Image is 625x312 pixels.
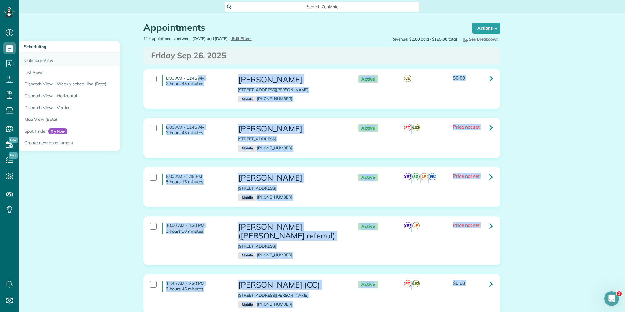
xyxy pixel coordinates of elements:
[166,81,229,86] p: 3 hours 45 minutes
[162,124,229,135] h4: 8:00 AM - 11:45 AM
[429,173,436,180] span: EB
[238,253,292,257] a: Mobile[PHONE_NUMBER]
[238,281,346,289] h3: [PERSON_NAME] (CC)
[48,128,68,134] span: Try Now
[238,87,346,93] p: [STREET_ADDRESS][PERSON_NAME]
[19,90,172,102] a: Dispatch View - Horizontal
[391,36,457,42] span: Revenue: $0.00 paid / $165.00 total
[462,37,499,41] span: See Breakdown
[238,124,346,133] h3: [PERSON_NAME]
[238,96,257,102] small: Mobile
[162,223,229,234] h4: 10:00 AM - 1:30 PM
[453,124,480,130] span: Price not set
[453,75,465,81] span: $0.00
[404,280,411,287] span: PT
[238,185,346,191] p: [STREET_ADDRESS]
[358,75,378,83] span: Active
[453,280,465,286] span: $0.00
[238,145,292,150] a: Mobile[PHONE_NUMBER]
[9,152,18,159] span: New
[19,52,172,66] a: Calendar View
[238,243,346,249] p: [STREET_ADDRESS]
[9,137,18,143] span: New
[604,291,619,306] iframe: Intercom live chat
[421,173,428,180] span: LP
[238,292,346,298] p: [STREET_ADDRESS][PERSON_NAME]
[238,136,346,142] p: [STREET_ADDRESS]
[19,125,172,137] a: Spot FinderTry Now
[404,124,411,131] span: PT
[404,222,411,229] span: YB2
[412,280,420,287] span: LB2
[231,36,252,41] a: Edit Filters
[162,281,229,292] h4: 11:45 AM - 2:30 PM
[19,78,172,90] a: Dispatch View - Weekly scheduling (Beta)
[238,145,257,152] small: Mobile
[453,173,480,179] span: Price not set
[166,179,229,185] p: 5 hours 15 minutes
[404,173,411,180] span: YB2
[238,302,292,307] a: Mobile[PHONE_NUMBER]
[166,130,229,135] p: 3 hours 45 minutes
[617,291,622,296] span: 3
[24,44,46,49] span: Scheduling
[453,222,480,228] span: Price not set
[460,36,500,42] button: See Breakdown
[238,223,346,240] h3: [PERSON_NAME] ([PERSON_NAME] referral)
[238,75,346,84] h3: [PERSON_NAME]
[151,51,493,60] h3: Friday Sep 26, 2025
[358,223,378,230] span: Active
[412,173,420,180] span: SG
[166,228,229,234] p: 3 hours 30 minutes
[412,222,420,229] span: LP
[358,174,378,181] span: Active
[238,174,346,182] h3: [PERSON_NAME]
[358,124,378,132] span: Active
[232,36,252,41] span: Edit Filters
[358,281,378,288] span: Active
[238,195,292,199] a: Mobile[PHONE_NUMBER]
[162,174,229,185] h4: 8:00 AM - 1:15 PM
[238,252,257,259] small: Mobile
[19,113,172,125] a: Map View (Beta)
[19,137,172,151] a: Create new appointment
[238,96,292,101] a: Mobile[PHONE_NUMBER]
[404,75,411,82] span: CE
[143,23,461,33] h1: Appointments
[472,23,500,34] button: Actions
[19,102,172,114] a: Dispatch View - Vertical
[238,194,257,201] small: Mobile
[139,36,322,41] div: 11 appointments between [DATE] and [DATE]
[19,66,172,78] a: List View
[238,301,257,308] small: Mobile
[162,75,229,86] h4: 8:00 AM - 11:45 AM
[166,286,229,292] p: 2 hours 45 minutes
[412,124,420,131] span: LB2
